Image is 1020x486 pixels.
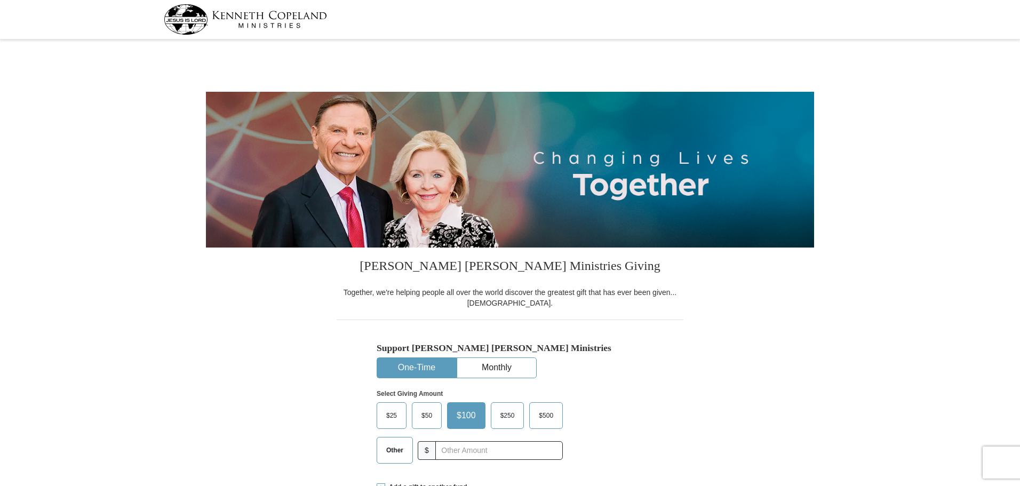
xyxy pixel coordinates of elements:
button: Monthly [457,358,536,378]
span: $250 [495,408,520,424]
h5: Support [PERSON_NAME] [PERSON_NAME] Ministries [377,342,643,354]
span: Other [381,442,409,458]
strong: Select Giving Amount [377,390,443,397]
img: kcm-header-logo.svg [164,4,327,35]
input: Other Amount [435,441,563,460]
span: $500 [533,408,559,424]
button: One-Time [377,358,456,378]
span: $100 [451,408,481,424]
span: $ [418,441,436,460]
div: Together, we're helping people all over the world discover the greatest gift that has ever been g... [337,287,683,308]
span: $50 [416,408,437,424]
span: $25 [381,408,402,424]
h3: [PERSON_NAME] [PERSON_NAME] Ministries Giving [337,248,683,287]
